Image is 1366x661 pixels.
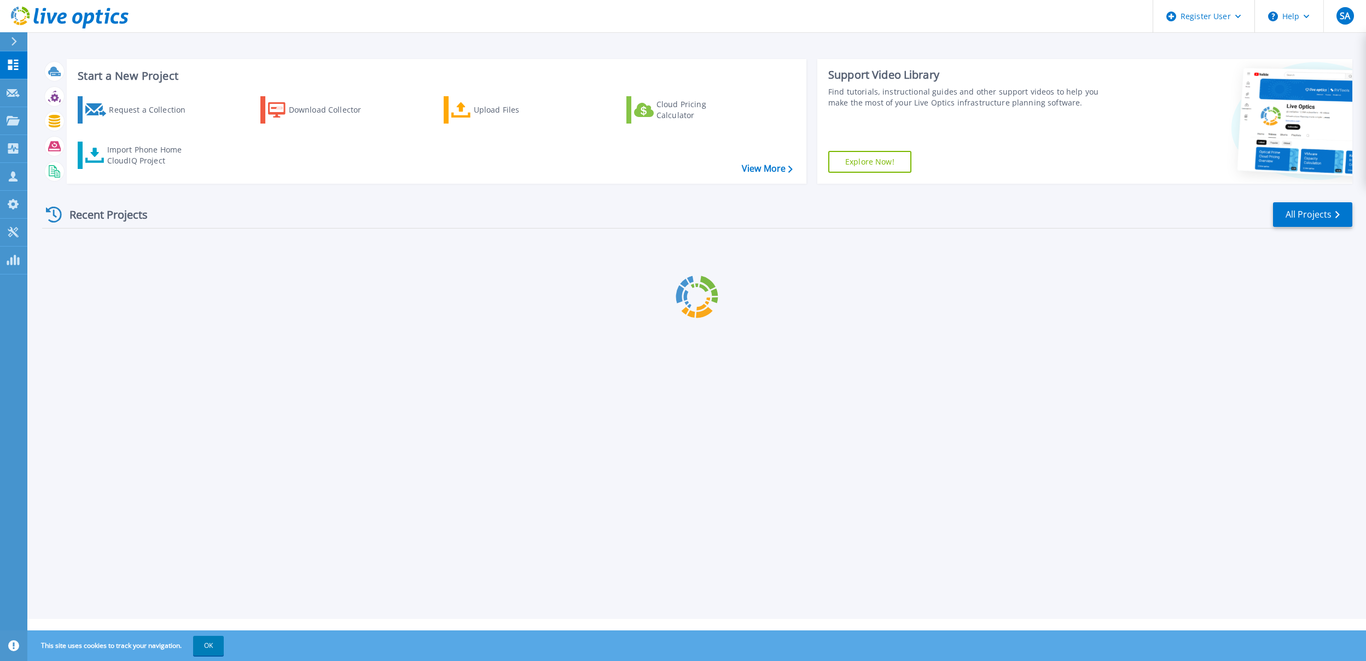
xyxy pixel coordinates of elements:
[626,96,748,124] a: Cloud Pricing Calculator
[828,86,1105,108] div: Find tutorials, instructional guides and other support videos to help you make the most of your L...
[1340,11,1350,20] span: SA
[289,99,376,121] div: Download Collector
[828,68,1105,82] div: Support Video Library
[444,96,566,124] a: Upload Files
[193,636,224,656] button: OK
[78,70,792,82] h3: Start a New Project
[42,201,162,228] div: Recent Projects
[742,163,793,174] a: View More
[1273,202,1352,227] a: All Projects
[78,96,200,124] a: Request a Collection
[107,144,193,166] div: Import Phone Home CloudIQ Project
[30,636,224,656] span: This site uses cookies to track your navigation.
[260,96,382,124] a: Download Collector
[474,99,561,121] div: Upload Files
[109,99,196,121] div: Request a Collection
[828,151,911,173] a: Explore Now!
[656,99,744,121] div: Cloud Pricing Calculator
